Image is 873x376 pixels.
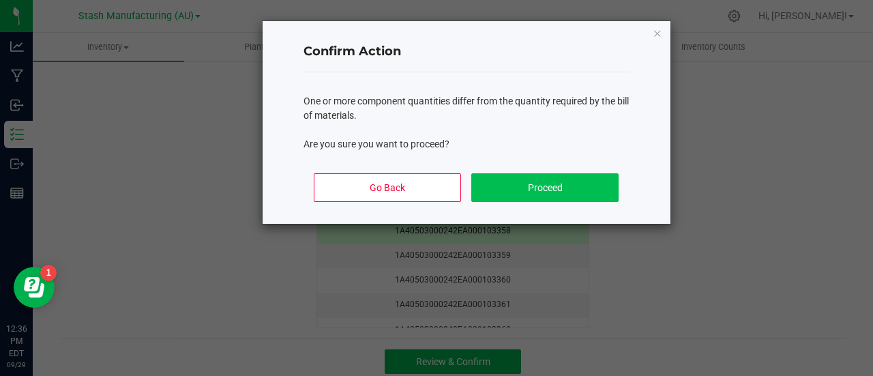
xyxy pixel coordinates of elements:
[314,173,460,202] button: Go Back
[653,25,662,41] button: Close
[471,173,618,202] button: Proceed
[304,43,630,61] h4: Confirm Action
[304,137,630,151] p: Are you sure you want to proceed?
[304,94,630,123] p: One or more component quantities differ from the quantity required by the bill of materials.
[40,265,57,281] iframe: Resource center unread badge
[14,267,55,308] iframe: Resource center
